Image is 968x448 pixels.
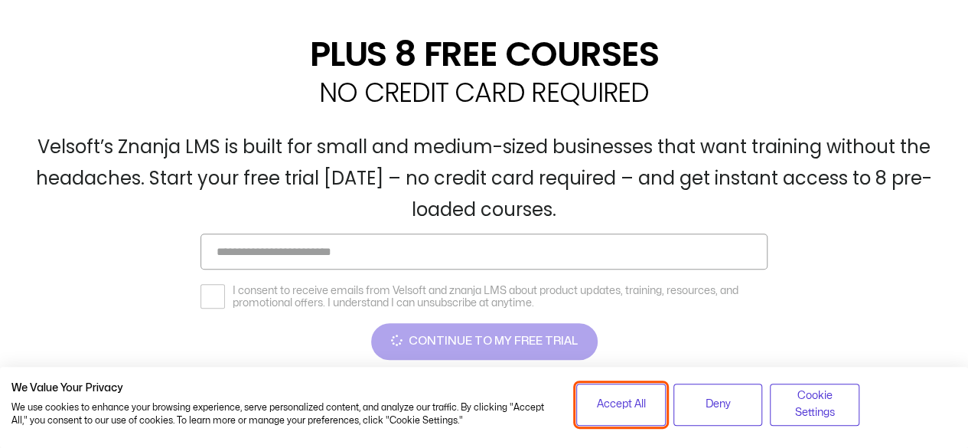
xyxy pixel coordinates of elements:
[11,401,553,427] p: We use cookies to enhance your browsing experience, serve personalized content, and analyze our t...
[409,332,578,351] span: CONTINUE TO MY FREE TRIAL
[706,396,731,413] span: Deny
[780,388,849,422] span: Cookie Settings
[596,396,645,413] span: Accept All
[673,384,763,426] button: Deny all cookies
[11,132,957,225] p: Velsoft’s Znanja LMS is built for small and medium-sized businesses that want training without th...
[371,323,598,360] button: CONTINUE TO MY FREE TRIAL
[11,79,957,106] h2: NO CREDIT CARD REQUIRED
[11,381,553,395] h2: We Value Your Privacy
[11,37,957,71] h2: PLUS 8 FREE COURSES
[770,384,859,426] button: Adjust cookie preferences
[233,285,768,309] label: I consent to receive emails from Velsoft and znanja LMS about product updates, training, resource...
[576,384,666,426] button: Accept all cookies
